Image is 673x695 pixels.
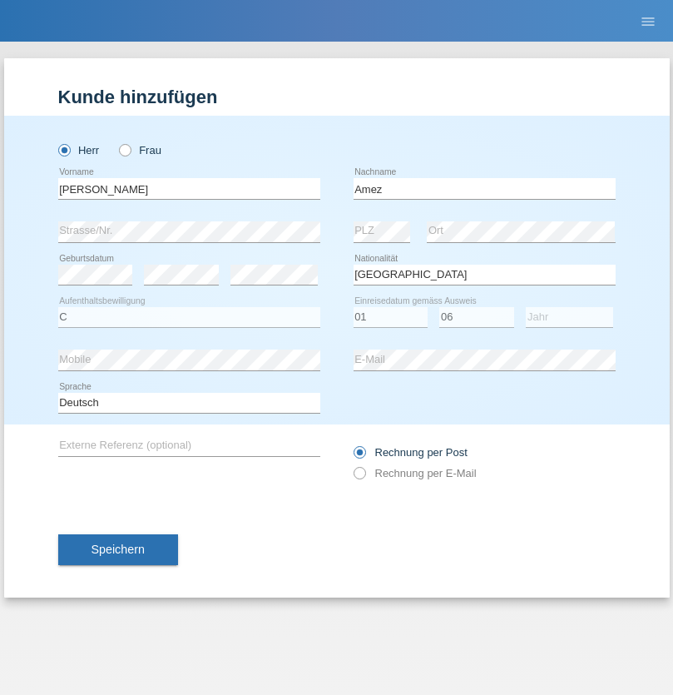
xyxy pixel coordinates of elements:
[631,16,665,26] a: menu
[119,144,130,155] input: Frau
[58,144,100,156] label: Herr
[58,534,178,566] button: Speichern
[119,144,161,156] label: Frau
[58,144,69,155] input: Herr
[354,467,477,479] label: Rechnung per E-Mail
[354,467,364,488] input: Rechnung per E-Mail
[640,13,656,30] i: menu
[354,446,468,459] label: Rechnung per Post
[354,446,364,467] input: Rechnung per Post
[58,87,616,107] h1: Kunde hinzufügen
[92,543,145,556] span: Speichern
